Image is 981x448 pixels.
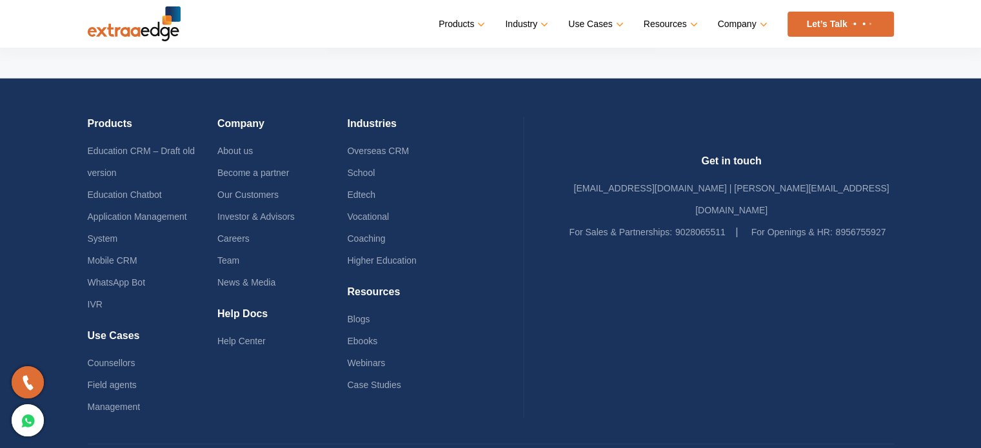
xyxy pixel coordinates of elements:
[217,255,239,266] a: Team
[347,146,409,156] a: Overseas CRM
[347,255,416,266] a: Higher Education
[644,15,695,34] a: Resources
[217,146,253,156] a: About us
[217,307,347,330] h4: Help Docs
[88,402,141,412] a: Management
[217,336,266,346] a: Help Center
[347,380,401,390] a: Case Studies
[217,277,275,287] a: News & Media
[347,233,385,244] a: Coaching
[88,211,187,244] a: Application Management System
[347,358,385,368] a: Webinars
[88,380,137,390] a: Field agents
[88,358,135,368] a: Counsellors
[217,190,279,200] a: Our Customers
[88,329,217,352] h4: Use Cases
[88,277,146,287] a: WhatsApp Bot
[573,183,889,215] a: [EMAIL_ADDRESS][DOMAIN_NAME] | [PERSON_NAME][EMAIL_ADDRESS][DOMAIN_NAME]
[88,299,103,309] a: IVR
[217,168,289,178] a: Become a partner
[88,190,162,200] a: Education Chatbot
[217,211,295,222] a: Investor & Advisors
[217,233,250,244] a: Careers
[505,15,546,34] a: Industry
[570,221,673,243] label: For Sales & Partnerships:
[347,286,477,308] h4: Resources
[347,117,477,140] h4: Industries
[568,15,620,34] a: Use Cases
[217,117,347,140] h4: Company
[347,336,377,346] a: Ebooks
[347,168,375,178] a: School
[718,15,765,34] a: Company
[347,190,375,200] a: Edtech
[88,255,137,266] a: Mobile CRM
[835,227,886,237] a: 8956755927
[788,12,894,37] a: Let’s Talk
[751,221,833,243] label: For Openings & HR:
[675,227,726,237] a: 9028065511
[88,146,195,178] a: Education CRM – Draft old version
[347,314,370,324] a: Blogs
[439,15,482,34] a: Products
[570,155,894,177] h4: Get in touch
[347,211,389,222] a: Vocational
[88,117,217,140] h4: Products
